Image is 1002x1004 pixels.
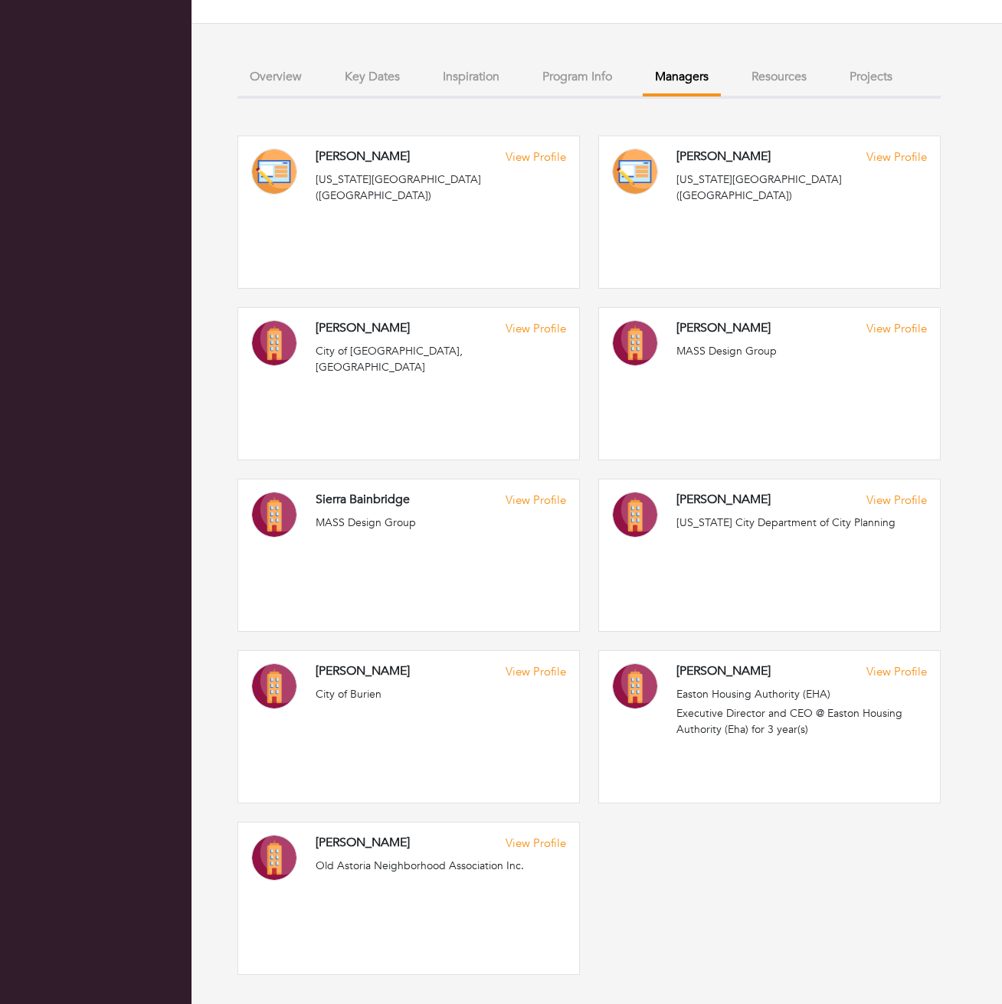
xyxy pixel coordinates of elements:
button: Key Dates [332,61,412,93]
a: View Profile [866,320,927,338]
div: [US_STATE] City Department of City Planning [676,515,927,531]
div: City of [GEOGRAPHIC_DATA], [GEOGRAPHIC_DATA] [316,343,566,375]
h5: [PERSON_NAME] [316,836,410,850]
img: Educator-Icon-31d5a1e457ca3f5474c6b92ab10a5d5101c9f8fbafba7b88091835f1a8db102f.png [251,149,297,195]
div: Easton Housing Authority (EHA) [676,686,927,702]
h5: [PERSON_NAME] [316,664,410,679]
div: MASS Design Group [316,515,566,531]
button: Resources [739,61,819,93]
button: Projects [837,61,905,93]
h5: Sierra Bainbridge [316,492,410,507]
div: Executive Director and CEO @ Easton Housing Authority (Eha) for 3 year(s) [676,705,927,737]
a: View Profile [506,835,566,852]
img: Company-Icon-7f8a26afd1715722aa5ae9dc11300c11ceeb4d32eda0db0d61c21d11b95ecac6.png [251,492,297,538]
div: Old Astoria Neighborhood Association Inc. [316,858,566,874]
a: View Profile [506,492,566,509]
a: View Profile [506,320,566,338]
h5: [PERSON_NAME] [676,149,771,164]
h5: [PERSON_NAME] [676,492,771,507]
button: Overview [237,61,314,93]
div: [US_STATE][GEOGRAPHIC_DATA] ([GEOGRAPHIC_DATA]) [316,172,566,204]
a: View Profile [506,663,566,681]
button: Program Info [530,61,624,93]
img: Educator-Icon-31d5a1e457ca3f5474c6b92ab10a5d5101c9f8fbafba7b88091835f1a8db102f.png [612,149,658,195]
a: View Profile [506,149,566,166]
button: Inspiration [431,61,512,93]
h5: [PERSON_NAME] [316,149,410,164]
a: View Profile [866,492,927,509]
img: Company-Icon-7f8a26afd1715722aa5ae9dc11300c11ceeb4d32eda0db0d61c21d11b95ecac6.png [251,663,297,709]
img: Company-Icon-7f8a26afd1715722aa5ae9dc11300c11ceeb4d32eda0db0d61c21d11b95ecac6.png [612,492,658,538]
div: MASS Design Group [676,343,927,359]
a: View Profile [866,663,927,681]
div: City of Burien [316,686,566,702]
h5: [PERSON_NAME] [676,321,771,335]
div: [US_STATE][GEOGRAPHIC_DATA] ([GEOGRAPHIC_DATA]) [676,172,927,204]
img: Company-Icon-7f8a26afd1715722aa5ae9dc11300c11ceeb4d32eda0db0d61c21d11b95ecac6.png [612,320,658,366]
button: Managers [643,61,721,96]
img: Company-Icon-7f8a26afd1715722aa5ae9dc11300c11ceeb4d32eda0db0d61c21d11b95ecac6.png [612,663,658,709]
h5: [PERSON_NAME] [316,321,410,335]
a: View Profile [866,149,927,166]
img: Company-Icon-7f8a26afd1715722aa5ae9dc11300c11ceeb4d32eda0db0d61c21d11b95ecac6.png [251,835,297,881]
h5: [PERSON_NAME] [676,664,771,679]
img: Company-Icon-7f8a26afd1715722aa5ae9dc11300c11ceeb4d32eda0db0d61c21d11b95ecac6.png [251,320,297,366]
